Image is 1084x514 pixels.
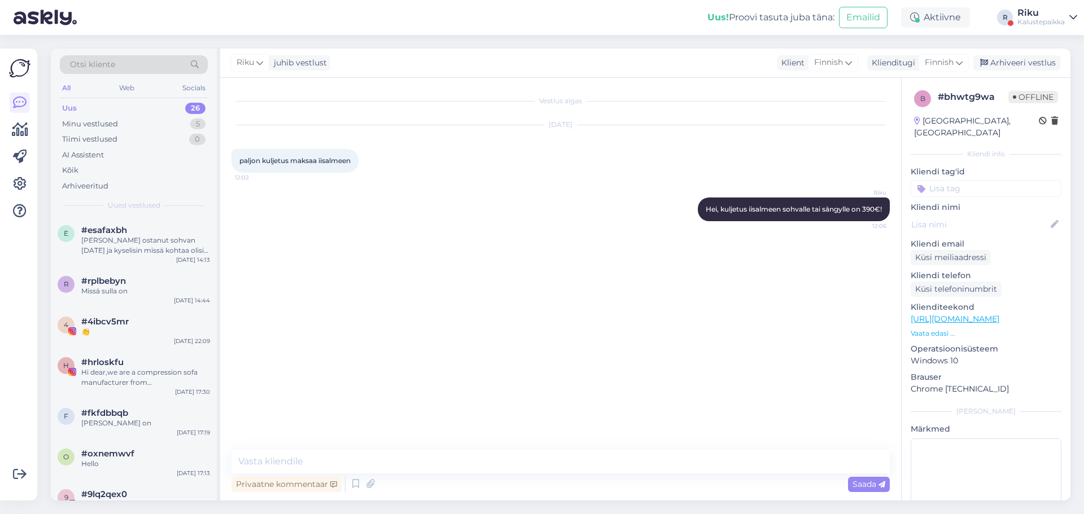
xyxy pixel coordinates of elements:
[174,296,210,305] div: [DATE] 14:44
[81,235,210,256] div: [PERSON_NAME] ostanut sohvan [DATE] ja kyselisin missä kohtaa olisi sohva tulossa kuitin numero o...
[911,383,1061,395] p: Chrome [TECHNICAL_ID]
[237,56,254,69] span: Riku
[63,453,69,461] span: o
[9,58,30,79] img: Askly Logo
[706,205,882,213] span: Hei, kuljetus iisalmeen sohvalle tai sängylle on 390€!
[911,406,1061,416] div: [PERSON_NAME]
[911,218,1048,231] input: Lisa nimi
[911,250,991,265] div: Küsi meiliaadressi
[938,90,1008,104] div: # bhwtg9wa
[81,459,210,469] div: Hello
[853,479,885,489] span: Saada
[911,201,1061,213] p: Kliendi nimi
[176,256,210,264] div: [DATE] 14:13
[911,343,1061,355] p: Operatsioonisüsteem
[81,449,134,459] span: #oxnemwvf
[235,173,277,182] span: 12:02
[62,150,104,161] div: AI Assistent
[64,320,68,329] span: 4
[64,412,68,420] span: f
[62,118,118,130] div: Minu vestlused
[81,408,128,418] span: #fkfdbbqb
[814,56,843,69] span: Finnish
[177,428,210,437] div: [DATE] 17:19
[911,149,1061,159] div: Kliendi info
[108,200,160,210] span: Uued vestlused
[190,118,206,130] div: 5
[914,115,1039,139] div: [GEOGRAPHIC_DATA], [GEOGRAPHIC_DATA]
[180,81,208,95] div: Socials
[867,57,915,69] div: Klienditugi
[81,286,210,296] div: Missä sulla on
[911,371,1061,383] p: Brauser
[231,120,890,130] div: [DATE]
[239,156,351,165] span: paljon kuljetus maksaa iisalmeen
[117,81,137,95] div: Web
[844,188,886,197] span: Riku
[231,477,342,492] div: Privaatne kommentaar
[63,361,69,370] span: h
[707,12,729,23] b: Uus!
[174,337,210,345] div: [DATE] 22:09
[60,81,73,95] div: All
[62,165,78,176] div: Kõik
[269,57,327,69] div: juhib vestlust
[64,229,68,238] span: e
[81,317,129,327] span: #4ibcv5mr
[64,493,68,502] span: 9
[997,10,1013,25] div: R
[844,222,886,230] span: 12:06
[911,180,1061,197] input: Lisa tag
[81,418,210,428] div: [PERSON_NAME] on
[185,103,206,114] div: 26
[62,134,117,145] div: Tiimi vestlused
[911,328,1061,339] p: Vaata edasi ...
[81,489,127,499] span: #9lq2qex0
[777,57,805,69] div: Klient
[911,301,1061,313] p: Klienditeekond
[64,280,69,288] span: r
[911,166,1061,178] p: Kliendi tag'id
[81,357,124,367] span: #hrloskfu
[1008,91,1058,103] span: Offline
[81,367,210,388] div: Hi dear,we are a compression sofa manufacturer from [GEOGRAPHIC_DATA]After browsing your product,...
[177,469,210,477] div: [DATE] 17:13
[911,282,1002,297] div: Küsi telefoninumbrit
[62,103,77,114] div: Uus
[911,423,1061,435] p: Märkmed
[81,276,126,286] span: #rplbebyn
[1017,17,1065,27] div: Kalustepaikka
[911,355,1061,367] p: Windows 10
[70,59,115,71] span: Otsi kliente
[81,225,127,235] span: #esafaxbh
[231,96,890,106] div: Vestlus algas
[920,94,925,103] span: b
[707,11,834,24] div: Proovi tasuta juba täna:
[189,134,206,145] div: 0
[62,181,108,192] div: Arhiveeritud
[81,327,210,337] div: 👏
[925,56,954,69] span: Finnish
[901,7,970,28] div: Aktiivne
[911,314,999,324] a: [URL][DOMAIN_NAME]
[973,55,1060,71] div: Arhiveeri vestlus
[911,270,1061,282] p: Kliendi telefon
[1017,8,1065,17] div: Riku
[175,388,210,396] div: [DATE] 17:30
[911,238,1061,250] p: Kliendi email
[839,7,888,28] button: Emailid
[1017,8,1077,27] a: RikuKalustepaikka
